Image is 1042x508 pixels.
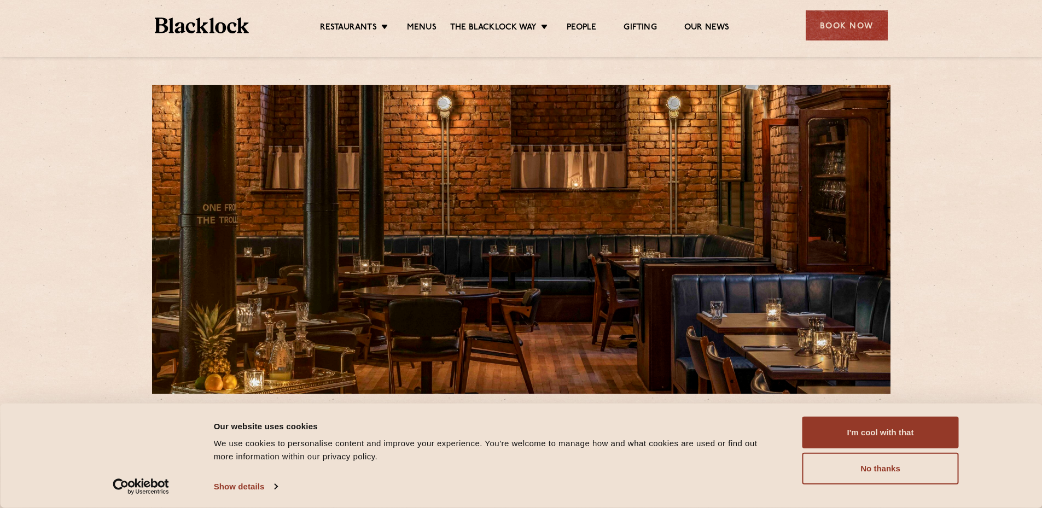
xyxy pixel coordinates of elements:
[320,22,377,34] a: Restaurants
[155,17,249,33] img: BL_Textured_Logo-footer-cropped.svg
[214,437,778,463] div: We use cookies to personalise content and improve your experience. You're welcome to manage how a...
[214,478,277,495] a: Show details
[93,478,189,495] a: Usercentrics Cookiebot - opens in a new window
[407,22,436,34] a: Menus
[567,22,596,34] a: People
[624,22,656,34] a: Gifting
[802,453,959,484] button: No thanks
[684,22,730,34] a: Our News
[214,419,778,433] div: Our website uses cookies
[450,22,537,34] a: The Blacklock Way
[802,417,959,448] button: I'm cool with that
[806,10,888,40] div: Book Now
